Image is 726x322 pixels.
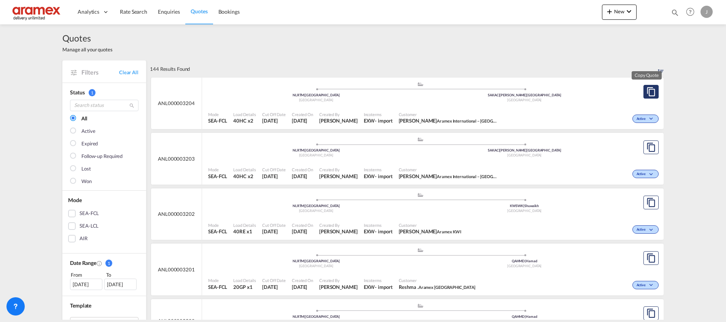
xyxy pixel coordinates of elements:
span: Aramex [GEOGRAPHIC_DATA] [419,285,476,290]
span: Customer [399,167,498,172]
div: icon-magnify [671,8,679,20]
span: Customer [399,112,498,117]
span: | [525,259,526,263]
span: Active [637,227,648,233]
md-icon: icon-plus 400-fg [605,7,614,16]
span: Active [637,116,648,122]
md-tooltip: Copy Quote [632,71,662,80]
md-icon: assets/icons/custom/copyQuote.svg [646,309,656,318]
div: Change Status Here [632,115,659,123]
button: Copy Quote [643,196,659,209]
span: 29 Sep 2025 [292,228,313,235]
span: Customer [399,222,462,228]
span: Janice Camporaso [319,284,358,290]
span: Created On [292,112,313,117]
md-icon: assets/icons/custom/copyQuote.svg [646,87,656,96]
span: 30 Sep 2025 [262,173,286,180]
span: 29 Sep 2025 [262,228,286,235]
span: 1 [105,260,112,267]
span: | [304,204,305,208]
span: Mode [68,197,82,203]
div: - import [375,173,392,180]
a: Clear All [119,69,139,76]
md-icon: assets/icons/custom/ship-fill.svg [416,193,425,197]
span: KWSWK Shuwaikh [510,204,539,208]
span: Created On [292,277,313,283]
div: J [701,6,713,18]
md-icon: assets/icons/custom/ship-fill.svg [416,137,425,141]
span: [GEOGRAPHIC_DATA] [507,98,541,102]
span: Template [70,302,91,309]
div: EXW import [364,117,393,124]
div: EXW import [364,284,393,290]
span: 30 Sep 2025 [262,117,286,124]
span: Created On [292,167,313,172]
span: [GEOGRAPHIC_DATA] [299,98,333,102]
span: SAKAC [PERSON_NAME][GEOGRAPHIC_DATA] [488,93,561,97]
span: SEA-FCL [208,228,227,235]
span: NLRTM [GEOGRAPHIC_DATA] [293,204,340,208]
span: Active [637,283,648,288]
div: Won [81,178,92,185]
span: Aramex KWI [437,229,461,234]
span: Load Details [233,112,256,117]
div: To [105,271,139,279]
span: | [304,314,305,319]
span: | [304,93,305,97]
span: Customer [399,277,476,283]
span: QAHMD Hamad [512,314,537,319]
span: Rate Search [120,8,147,15]
div: Status 1 [70,89,139,96]
span: Janice Camporaso [319,173,358,180]
div: [DATE] [70,279,102,290]
span: [GEOGRAPHIC_DATA] [507,209,541,213]
span: Mode [208,222,227,228]
span: ANL000003202 [158,210,195,217]
div: Change Status Here [632,225,659,234]
div: Active [81,128,95,135]
div: EXW [364,173,375,180]
span: Mohamed Bazil Khan Aramex International – Dubai, UAE [399,117,498,124]
span: From To [DATE][DATE] [70,271,139,290]
div: From [70,271,103,279]
div: 144 Results Found [150,61,190,77]
span: NLRTM [GEOGRAPHIC_DATA] [293,93,340,97]
span: 30 Sep 2025 [292,173,313,180]
span: 40RE x 1 [233,228,256,235]
span: Reshma . Aramex Doha [399,284,476,290]
span: Created By [319,112,358,117]
div: EXW import [364,228,393,235]
div: Expired [81,140,98,148]
span: ANL000003204 [158,100,195,107]
button: Copy Quote [643,85,659,99]
md-icon: assets/icons/custom/copyQuote.svg [646,253,656,263]
span: Active [637,172,648,177]
span: Quotes [191,8,207,14]
span: Cut Off Date [262,277,286,283]
span: Enquiries [158,8,180,15]
div: ANL000003202 assets/icons/custom/ship-fill.svgassets/icons/custom/roll-o-plane.svgOriginRotterdam... [151,188,664,240]
span: Created By [319,167,358,172]
span: Cut Off Date [262,112,286,117]
div: ANL000003201 assets/icons/custom/ship-fill.svgassets/icons/custom/roll-o-plane.svgOriginRotterdam... [151,244,664,295]
span: NLRTM [GEOGRAPHIC_DATA] [293,148,340,152]
div: All [81,115,87,123]
span: Incoterms [364,112,393,117]
div: Change Status Here [632,281,659,289]
div: EXW [364,284,375,290]
span: Incoterms [364,167,393,172]
span: Load Details [233,222,256,228]
span: 20GP x 1 [233,284,256,290]
span: Help [684,5,697,18]
div: AIR [80,235,88,242]
span: Status [70,89,84,96]
span: Aramex International – [GEOGRAPHIC_DATA], [GEOGRAPHIC_DATA] [437,118,564,124]
md-icon: assets/icons/custom/ship-fill.svg [416,248,425,252]
span: NLRTM [GEOGRAPHIC_DATA] [293,314,340,319]
md-icon: icon-chevron-down [648,283,657,287]
div: ANL000003203 assets/icons/custom/ship-fill.svgassets/icons/custom/roll-o-plane.svgOriginRotterdam... [151,133,664,185]
md-icon: assets/icons/custom/copyQuote.svg [646,198,656,207]
span: [GEOGRAPHIC_DATA] [507,264,541,268]
span: SEA-FCL [208,117,227,124]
